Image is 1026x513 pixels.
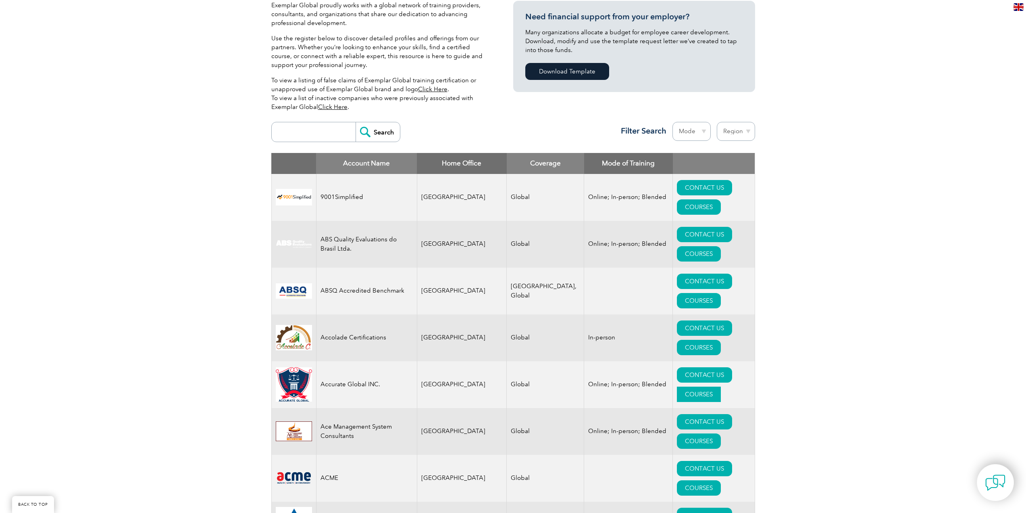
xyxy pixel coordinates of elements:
[507,361,584,408] td: Global
[276,189,312,205] img: 37c9c059-616f-eb11-a812-002248153038-logo.png
[316,314,417,361] td: Accolade Certifications
[417,361,507,408] td: [GEOGRAPHIC_DATA]
[677,274,732,289] a: CONTACT US
[584,174,673,221] td: Online; In-person; Blended
[356,122,400,142] input: Search
[276,421,312,441] img: 306afd3c-0a77-ee11-8179-000d3ae1ac14-logo.jpg
[316,408,417,455] td: Ace Management System Consultants
[507,314,584,361] td: Global
[525,63,609,80] a: Download Template
[673,153,755,174] th: : activate to sort column ascending
[417,408,507,455] td: [GEOGRAPHIC_DATA]
[507,408,584,455] td: Global
[417,268,507,314] td: [GEOGRAPHIC_DATA]
[417,455,507,502] td: [GEOGRAPHIC_DATA]
[1014,3,1024,11] img: en
[418,86,447,93] a: Click Here
[12,496,54,513] a: BACK TO TOP
[677,246,721,262] a: COURSES
[316,221,417,268] td: ABS Quality Evaluations do Brasil Ltda.
[276,325,312,350] img: 1a94dd1a-69dd-eb11-bacb-002248159486-logo.jpg
[584,153,673,174] th: Mode of Training: activate to sort column ascending
[584,221,673,268] td: Online; In-person; Blended
[677,367,732,383] a: CONTACT US
[316,455,417,502] td: ACME
[677,461,732,476] a: CONTACT US
[616,126,666,136] h3: Filter Search
[507,268,584,314] td: [GEOGRAPHIC_DATA], Global
[271,76,489,111] p: To view a listing of false claims of Exemplar Global training certification or unapproved use of ...
[584,314,673,361] td: In-person
[507,153,584,174] th: Coverage: activate to sort column ascending
[318,103,348,111] a: Click Here
[316,153,417,174] th: Account Name: activate to sort column descending
[507,455,584,502] td: Global
[584,408,673,455] td: Online; In-person; Blended
[316,361,417,408] td: Accurate Global INC.
[677,433,721,449] a: COURSES
[316,268,417,314] td: ABSQ Accredited Benchmark
[677,227,732,242] a: CONTACT US
[507,221,584,268] td: Global
[525,28,743,54] p: Many organizations allocate a budget for employee career development. Download, modify and use th...
[507,174,584,221] td: Global
[584,361,673,408] td: Online; In-person; Blended
[276,283,312,299] img: cc24547b-a6e0-e911-a812-000d3a795b83-logo.png
[677,414,732,429] a: CONTACT US
[525,12,743,22] h3: Need financial support from your employer?
[417,314,507,361] td: [GEOGRAPHIC_DATA]
[316,174,417,221] td: 9001Simplified
[677,320,732,336] a: CONTACT US
[677,480,721,496] a: COURSES
[677,293,721,308] a: COURSES
[271,34,489,69] p: Use the register below to discover detailed profiles and offerings from our partners. Whether you...
[276,240,312,249] img: c92924ac-d9bc-ea11-a814-000d3a79823d-logo.jpg
[677,199,721,215] a: COURSES
[276,471,312,486] img: 0f03f964-e57c-ec11-8d20-002248158ec2-logo.png
[271,1,489,27] p: Exemplar Global proudly works with a global network of training providers, consultants, and organ...
[276,367,312,402] img: a034a1f6-3919-f011-998a-0022489685a1-logo.png
[417,153,507,174] th: Home Office: activate to sort column ascending
[677,340,721,355] a: COURSES
[677,387,721,402] a: COURSES
[417,174,507,221] td: [GEOGRAPHIC_DATA]
[985,473,1005,493] img: contact-chat.png
[677,180,732,195] a: CONTACT US
[417,221,507,268] td: [GEOGRAPHIC_DATA]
